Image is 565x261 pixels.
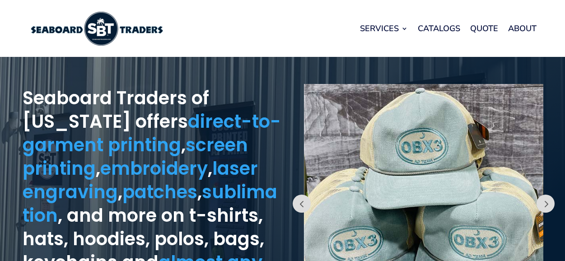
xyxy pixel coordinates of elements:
[360,11,408,46] a: Services
[418,11,460,46] a: Catalogs
[23,109,281,158] a: direct-to-garment printing
[508,11,537,46] a: About
[23,156,258,205] a: laser engraving
[470,11,498,46] a: Quote
[23,132,248,181] a: screen printing
[293,195,311,213] button: Prev
[122,179,197,205] a: patches
[537,195,555,213] button: Prev
[23,179,277,228] a: sublimation
[100,156,208,181] a: embroidery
